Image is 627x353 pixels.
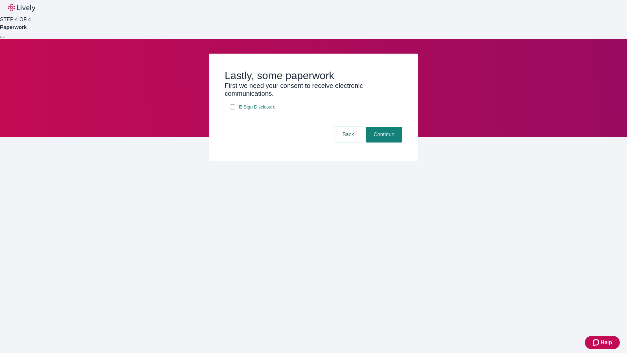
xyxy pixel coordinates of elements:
h2: Lastly, some paperwork [225,69,402,82]
svg: Zendesk support icon [593,339,601,346]
img: Lively [8,4,35,12]
button: Back [334,127,362,143]
span: E-Sign Disclosure [239,104,275,110]
button: Continue [366,127,402,143]
h3: First we need your consent to receive electronic communications. [225,82,402,97]
span: Help [601,339,612,346]
button: Zendesk support iconHelp [585,336,620,349]
a: e-sign disclosure document [238,103,277,111]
